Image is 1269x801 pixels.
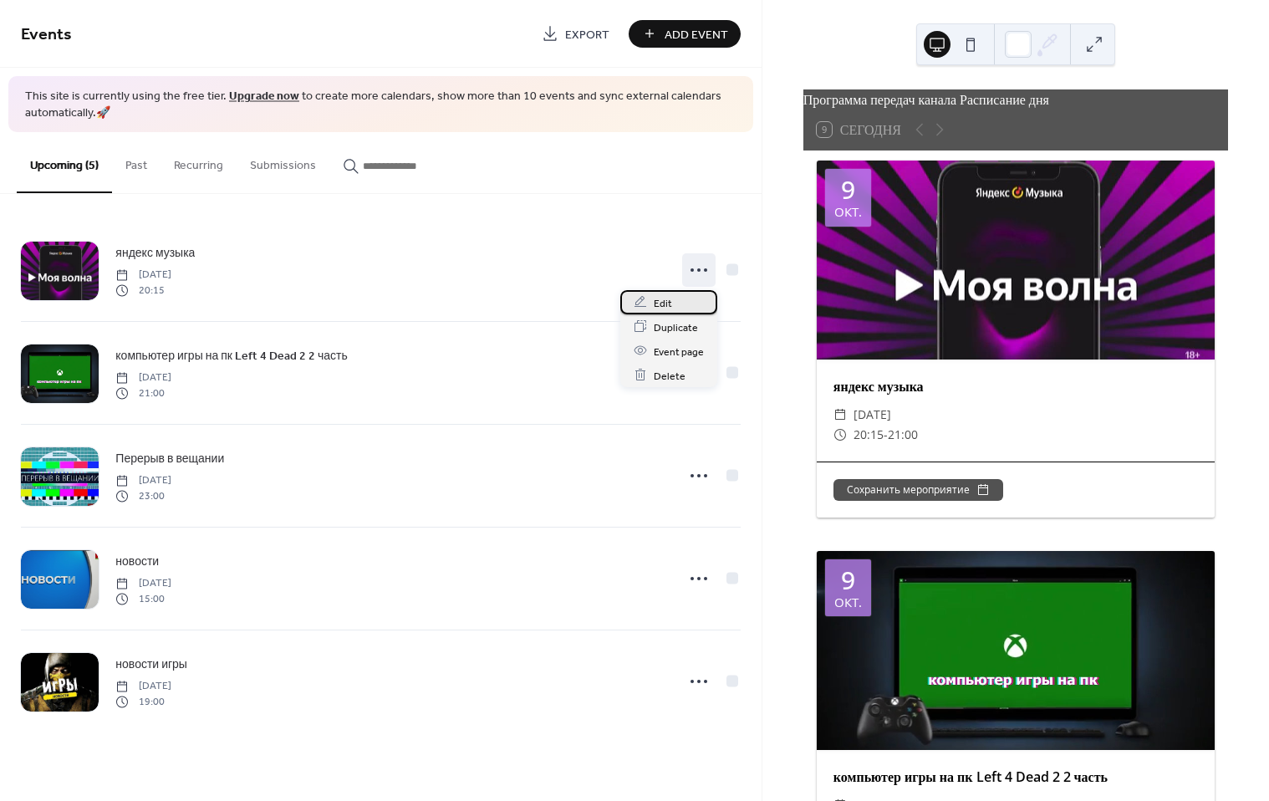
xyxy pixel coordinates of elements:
[115,385,171,400] span: 21:00
[115,473,171,488] span: [DATE]
[884,425,888,445] span: -
[161,132,237,191] button: Recurring
[654,319,698,336] span: Duplicate
[115,451,224,468] span: Перерыв в вещании
[629,20,741,48] button: Add Event
[115,552,159,571] a: новости
[817,376,1215,396] div: яндекс музыка
[115,370,171,385] span: [DATE]
[17,132,112,193] button: Upcoming (5)
[854,405,891,425] span: [DATE]
[115,348,347,365] span: компьютер игры на пк Left 4 Dead 2 2 часть
[115,283,171,298] span: 20:15
[25,89,736,121] span: This site is currently using the free tier. to create more calendars, show more than 10 events an...
[833,479,1003,501] button: Сохранить мероприятие
[833,425,847,445] div: ​
[529,20,622,48] a: Export
[115,576,171,591] span: [DATE]
[115,346,347,365] a: компьютер игры на пк Left 4 Dead 2 2 часть
[654,294,672,312] span: Edit
[115,656,187,674] span: новости игры
[834,206,862,218] div: окт.
[115,449,224,468] a: Перерыв в вещании
[841,568,855,593] div: 9
[888,425,918,445] span: 21:00
[115,245,195,263] span: яндекс музыка
[833,405,847,425] div: ​
[115,655,187,674] a: новости игры
[115,591,171,606] span: 15:00
[115,554,159,571] span: новости
[665,26,728,43] span: Add Event
[115,679,171,694] span: [DATE]
[834,596,862,609] div: окт.
[115,268,171,283] span: [DATE]
[115,694,171,709] span: 19:00
[654,343,704,360] span: Event page
[854,425,884,445] span: 20:15
[115,243,195,263] a: яндекс музыка
[237,132,329,191] button: Submissions
[21,18,72,51] span: Events
[841,177,855,202] div: 9
[229,85,299,108] a: Upgrade now
[115,488,171,503] span: 23:00
[803,89,1228,110] div: Программа передач канала Расписание дня
[654,367,685,385] span: Delete
[112,132,161,191] button: Past
[817,767,1215,787] div: компьютер игры на пк Left 4 Dead 2 2 часть
[565,26,609,43] span: Export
